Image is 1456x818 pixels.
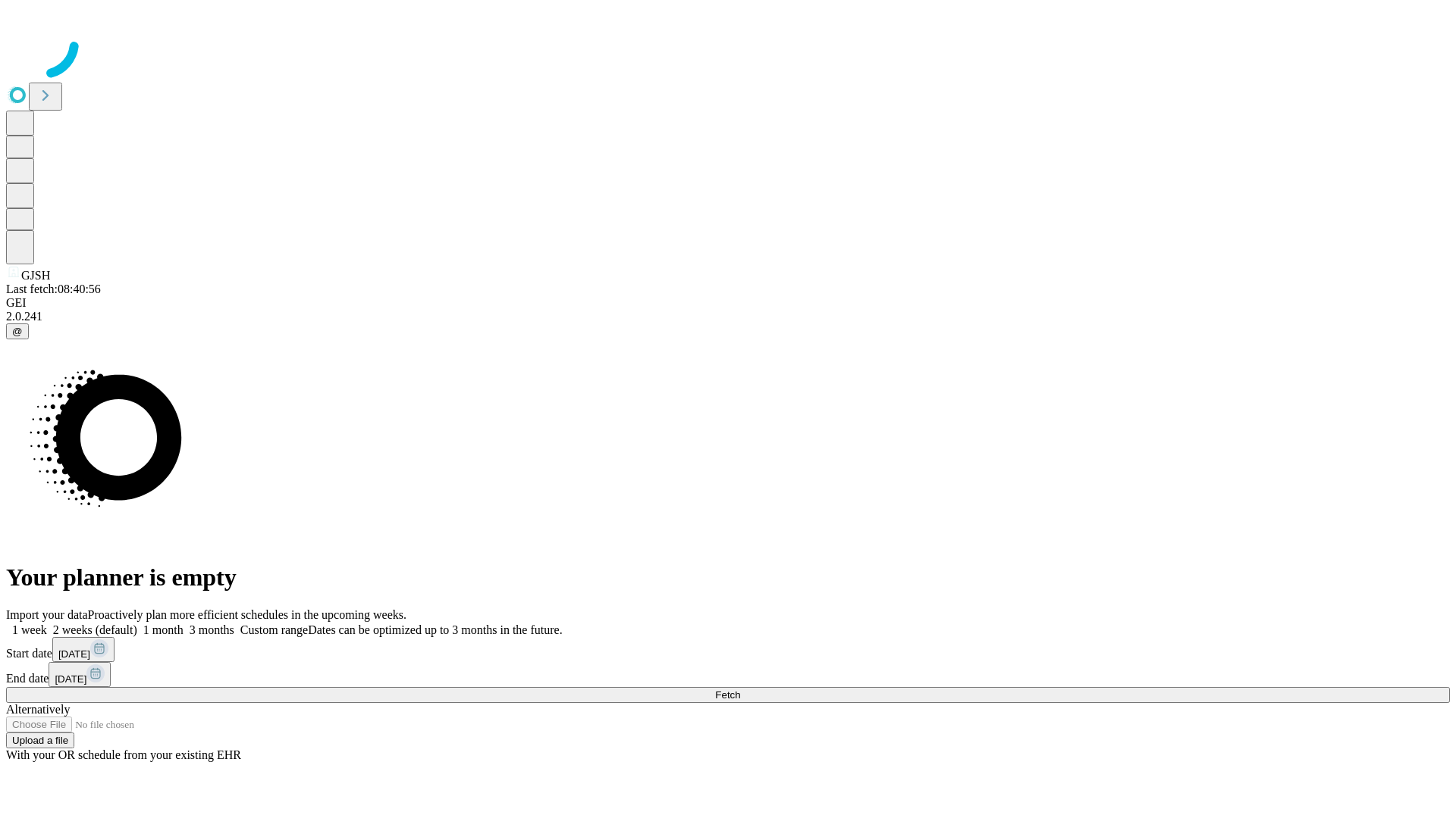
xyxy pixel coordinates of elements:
[52,637,115,662] button: [DATE]
[21,269,50,282] span: GJSH
[58,648,90,660] span: [DATE]
[55,673,86,685] span: [DATE]
[715,689,740,701] span: Fetch
[6,283,101,295] span: Last fetch: 08:40:56
[6,732,74,748] button: Upload a file
[6,608,88,621] span: Import your data
[6,296,1450,310] div: GEI
[190,623,234,636] span: 3 months
[6,637,1450,662] div: Start date
[6,564,1450,592] h1: Your planner is empty
[143,623,184,636] span: 1 month
[12,326,23,337] span: @
[88,608,406,621] span: Proactively plan more efficient schedules in the upcoming weeks.
[49,662,111,687] button: [DATE]
[6,748,241,761] span: With your OR schedule from your existing EHR
[308,623,562,636] span: Dates can be optimized up to 3 months in the future.
[53,623,137,636] span: 2 weeks (default)
[6,687,1450,703] button: Fetch
[12,623,47,636] span: 1 week
[6,310,1450,323] div: 2.0.241
[6,703,70,716] span: Alternatively
[6,323,29,339] button: @
[6,662,1450,687] div: End date
[240,623,308,636] span: Custom range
